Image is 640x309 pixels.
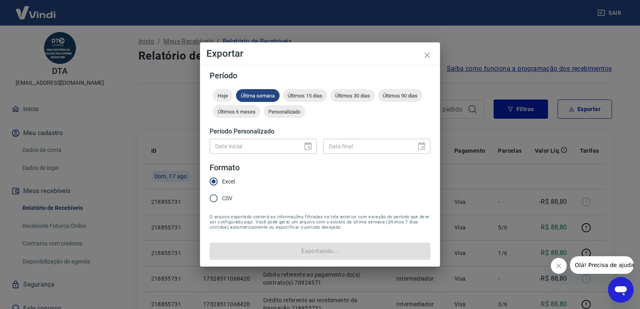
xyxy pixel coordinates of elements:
[222,194,232,203] span: CSV
[264,105,305,118] div: Personalizado
[213,93,233,99] span: Hoje
[330,89,375,102] div: Últimos 30 dias
[330,93,375,99] span: Últimos 30 dias
[210,72,430,80] h5: Período
[323,139,410,154] input: DD/MM/YYYY
[264,109,305,115] span: Personalizado
[222,177,235,186] span: Excel
[283,89,327,102] div: Últimos 15 dias
[570,256,634,274] iframe: Mensagem da empresa
[210,139,297,154] input: DD/MM/YYYY
[236,93,280,99] span: Última semana
[378,93,422,99] span: Últimos 90 dias
[213,89,233,102] div: Hoje
[206,49,434,58] h4: Exportar
[378,89,422,102] div: Últimos 90 dias
[283,93,327,99] span: Últimos 15 dias
[236,89,280,102] div: Última semana
[551,258,567,274] iframe: Fechar mensagem
[210,162,240,173] legend: Formato
[210,128,430,136] h5: Período Personalizado
[210,214,430,230] span: O arquivo exportado conterá as informações filtradas na tela anterior com exceção do período que ...
[213,105,260,118] div: Últimos 6 meses
[213,109,260,115] span: Últimos 6 meses
[608,277,634,303] iframe: Botão para abrir a janela de mensagens
[5,6,67,12] span: Olá! Precisa de ajuda?
[418,46,437,65] button: close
